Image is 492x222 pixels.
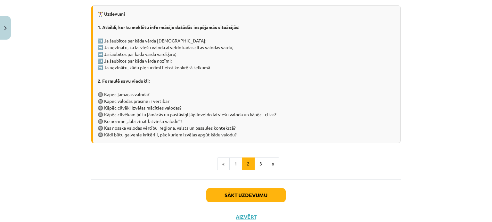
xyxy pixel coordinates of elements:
[91,157,401,170] nav: Page navigation example
[4,26,7,30] img: icon-close-lesson-0947bae3869378f0d4975bcd49f059093ad1ed9edebbc8119c70593378902aed.svg
[229,157,242,170] button: 1
[242,157,255,170] button: 2
[206,188,286,202] button: Sākt uzdevumu
[267,157,279,170] button: »
[98,78,150,84] strong: 2. Formulē savu viedokli:
[98,24,239,30] strong: 1. Atbildi, kur tu meklētu informāciju dažādās iespējamās situācijās:
[234,214,258,220] button: Aizvērt
[91,5,401,143] div: ➡️ Ja šaubītos par kāda vārda [DEMOGRAPHIC_DATA]; ➡️ Ja nezinātu, kā latviešu valodā atveido kāda...
[217,157,230,170] button: «
[98,11,125,17] strong: 🏋️‍♀️ Uzdevumi
[254,157,267,170] button: 3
